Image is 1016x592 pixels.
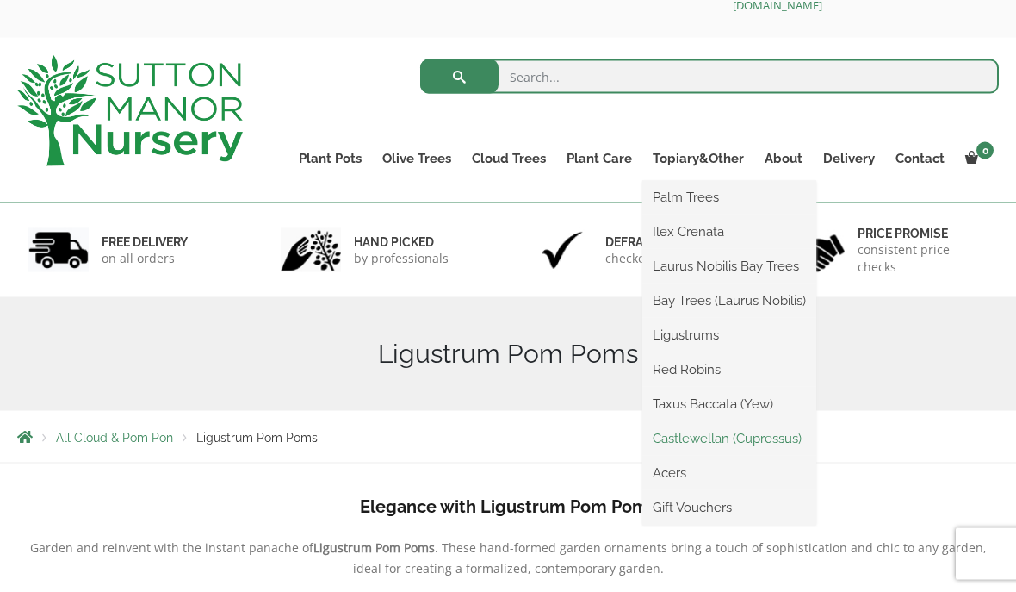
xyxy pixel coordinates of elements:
a: Delivery [813,146,885,171]
a: Castlewellan (Cupressus) [642,426,816,452]
img: logo [17,55,243,166]
a: Olive Trees [372,146,462,171]
h6: Defra approved [605,234,719,250]
input: Search... [420,59,1000,94]
a: Bay Trees (Laurus Nobilis) [642,288,816,314]
span: . These hand-formed garden ornaments bring a touch of sophistication and chic to any garden, idea... [353,539,987,576]
b: Ligustrum Pom Poms [313,539,435,556]
a: Plant Pots [288,146,372,171]
a: Acers [642,460,816,486]
a: Ligustrums [642,322,816,348]
span: 0 [976,142,994,159]
a: Plant Care [556,146,642,171]
a: Taxus Baccata (Yew) [642,391,816,417]
span: Garden and reinvent with the instant panache of [30,539,313,556]
a: All Cloud & Pom Pon [56,431,173,445]
a: Ilex Crenata [642,219,816,245]
b: Elegance with Ligustrum Pom Poms [360,496,657,517]
img: 2.jpg [281,228,341,272]
h1: Ligustrum Pom Poms [17,339,999,370]
a: Cloud Trees [462,146,556,171]
img: 3.jpg [532,228,592,272]
p: on all orders [102,250,188,267]
h6: Price promise [858,226,988,241]
span: Ligustrum Pom Poms [196,431,318,445]
a: About [754,146,813,171]
a: Laurus Nobilis Bay Trees [642,253,816,279]
a: Topiary&Other [642,146,754,171]
a: Palm Trees [642,184,816,210]
a: Red Robins [642,357,816,383]
h6: FREE DELIVERY [102,234,188,250]
a: 0 [955,146,999,171]
img: 1.jpg [28,228,89,272]
p: checked & Licensed [605,250,719,267]
nav: Breadcrumbs [17,430,999,444]
p: consistent price checks [858,241,988,276]
p: by professionals [354,250,449,267]
a: Contact [885,146,955,171]
h6: hand picked [354,234,449,250]
a: Gift Vouchers [642,495,816,520]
